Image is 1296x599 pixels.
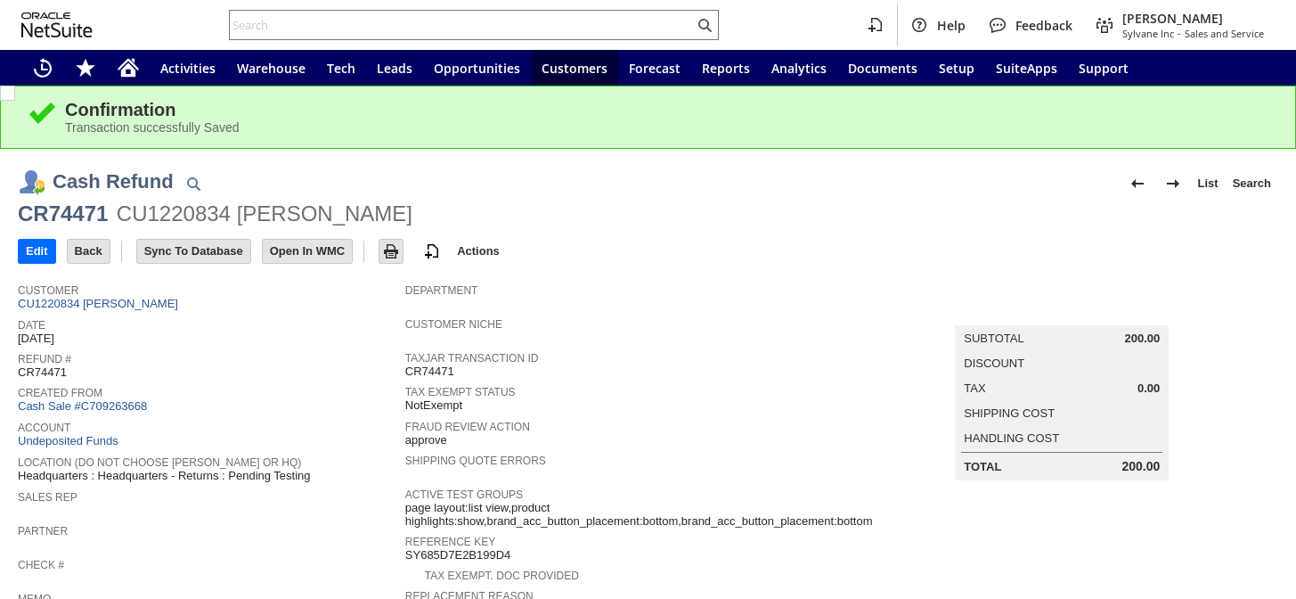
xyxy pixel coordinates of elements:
[107,50,150,86] a: Home
[955,297,1169,325] caption: Summary
[18,319,45,332] a: Date
[434,60,520,77] span: Opportunities
[450,244,507,258] a: Actions
[964,357,1024,370] a: Discount
[18,365,67,380] span: CR74471
[18,297,183,310] a: CU1220834 [PERSON_NAME]
[380,241,402,262] img: Print
[425,570,579,582] a: Tax Exempt. Doc Provided
[985,50,1068,86] a: SuiteApps
[964,406,1055,420] a: Shipping Cost
[405,318,502,331] a: Customer Niche
[150,50,226,86] a: Activities
[837,50,928,86] a: Documents
[18,434,118,447] a: Undeposited Funds
[1178,27,1181,40] span: -
[263,240,353,263] input: Open In WMC
[118,57,139,78] svg: Home
[75,57,96,78] svg: Shortcuts
[1079,60,1129,77] span: Support
[327,60,355,77] span: Tech
[964,382,985,395] a: Tax
[1121,459,1160,474] span: 200.00
[18,200,108,228] div: CR74471
[160,60,216,77] span: Activities
[405,488,523,501] a: Active Test Groups
[964,332,1023,345] a: Subtotal
[18,469,311,483] span: Headquarters : Headquarters - Returns : Pending Testing
[1185,27,1264,40] span: Sales and Service
[1191,169,1226,198] a: List
[1226,169,1278,198] a: Search
[405,421,530,433] a: Fraud Review Action
[964,431,1059,445] a: Handling Cost
[32,57,53,78] svg: Recent Records
[405,455,546,467] a: Shipping Quote Errors
[18,491,77,504] a: Sales Rep
[18,456,301,469] a: Location (Do Not choose [PERSON_NAME] or HQ)
[939,60,974,77] span: Setup
[18,353,71,365] a: Refund #
[18,332,54,346] span: [DATE]
[18,559,64,571] a: Check #
[694,14,715,36] svg: Search
[53,167,174,196] h1: Cash Refund
[937,17,966,34] span: Help
[21,12,93,37] svg: logo
[21,50,64,86] a: Recent Records
[405,284,478,297] a: Department
[1162,173,1184,194] img: Next
[230,14,694,36] input: Search
[405,386,516,398] a: Tax Exempt Status
[771,60,827,77] span: Analytics
[996,60,1057,77] span: SuiteApps
[1122,10,1264,27] span: [PERSON_NAME]
[1127,173,1148,194] img: Previous
[316,50,366,86] a: Tech
[531,50,618,86] a: Customers
[405,501,873,529] span: page layout:list view,product highlights:show,brand_acc_button_placement:bottom,brand_acc_button_...
[405,433,447,447] span: approve
[117,200,412,228] div: CU1220834 [PERSON_NAME]
[702,60,750,77] span: Reports
[18,284,78,297] a: Customer
[18,422,70,434] a: Account
[405,365,454,379] span: CR74471
[19,240,55,263] input: Edit
[405,536,495,548] a: Reference Key
[18,387,102,399] a: Created From
[423,50,531,86] a: Opportunities
[1068,50,1139,86] a: Support
[183,173,204,194] img: Quick Find
[848,60,917,77] span: Documents
[65,120,1268,135] div: Transaction successfully Saved
[542,60,607,77] span: Customers
[1122,27,1174,40] span: Sylvane Inc
[618,50,691,86] a: Forecast
[421,241,443,262] img: add-record.svg
[237,60,306,77] span: Warehouse
[1137,382,1160,396] span: 0.00
[691,50,761,86] a: Reports
[928,50,985,86] a: Setup
[18,525,68,537] a: Partner
[366,50,423,86] a: Leads
[964,460,1001,473] a: Total
[18,399,147,413] a: Cash Sale #C709263668
[405,398,462,413] span: NotExempt
[379,240,403,263] input: Print
[68,240,110,263] input: Back
[377,60,412,77] span: Leads
[761,50,837,86] a: Analytics
[1124,332,1160,346] span: 200.00
[226,50,316,86] a: Warehouse
[405,548,511,562] span: SY685D7E2B199D4
[629,60,681,77] span: Forecast
[1015,17,1072,34] span: Feedback
[65,100,1268,120] div: Confirmation
[137,240,250,263] input: Sync To Database
[64,50,107,86] div: Shortcuts
[405,352,539,365] a: TaxJar Transaction ID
